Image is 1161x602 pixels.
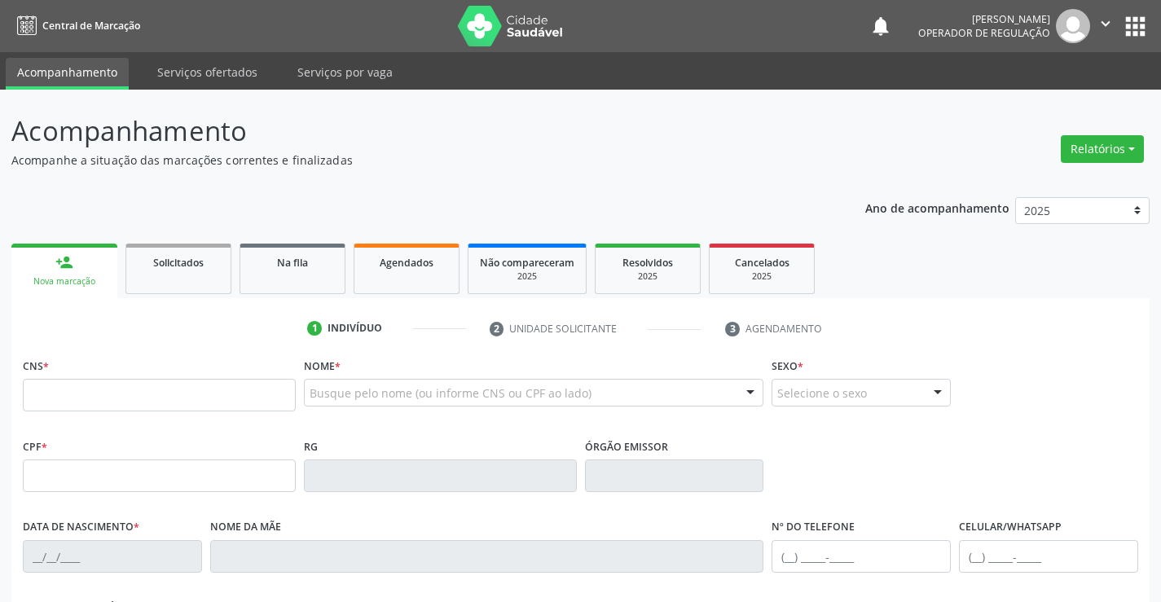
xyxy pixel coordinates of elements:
span: Operador de regulação [918,26,1050,40]
div: 1 [307,321,322,336]
label: CPF [23,434,47,459]
span: Cancelados [735,256,789,270]
button: Relatórios [1061,135,1144,163]
a: Serviços por vaga [286,58,404,86]
div: 2025 [721,270,803,283]
span: Agendados [380,256,433,270]
div: 2025 [480,270,574,283]
input: (__) _____-_____ [959,540,1138,573]
div: Nova marcação [23,275,106,288]
div: person_add [55,253,73,271]
span: Selecione o sexo [777,384,867,402]
span: Solicitados [153,256,204,270]
button:  [1090,9,1121,43]
a: Acompanhamento [6,58,129,90]
p: Ano de acompanhamento [865,197,1009,218]
label: Data de nascimento [23,515,139,540]
div: [PERSON_NAME] [918,12,1050,26]
div: 2025 [607,270,688,283]
i:  [1097,15,1115,33]
button: apps [1121,12,1150,41]
div: Indivíduo [328,321,382,336]
span: Busque pelo nome (ou informe CNS ou CPF ao lado) [310,384,591,402]
span: Na fila [277,256,308,270]
label: CNS [23,354,49,379]
input: __/__/____ [23,540,202,573]
img: img [1056,9,1090,43]
span: Central de Marcação [42,19,140,33]
label: Órgão emissor [585,434,668,459]
a: Serviços ofertados [146,58,269,86]
a: Central de Marcação [11,12,140,39]
p: Acompanhamento [11,111,808,152]
span: Resolvidos [622,256,673,270]
p: Acompanhe a situação das marcações correntes e finalizadas [11,152,808,169]
button: notifications [869,15,892,37]
label: Nome [304,354,341,379]
label: RG [304,434,318,459]
input: (__) _____-_____ [772,540,951,573]
label: Sexo [772,354,803,379]
span: Não compareceram [480,256,574,270]
label: Celular/WhatsApp [959,515,1062,540]
label: Nº do Telefone [772,515,855,540]
label: Nome da mãe [210,515,281,540]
